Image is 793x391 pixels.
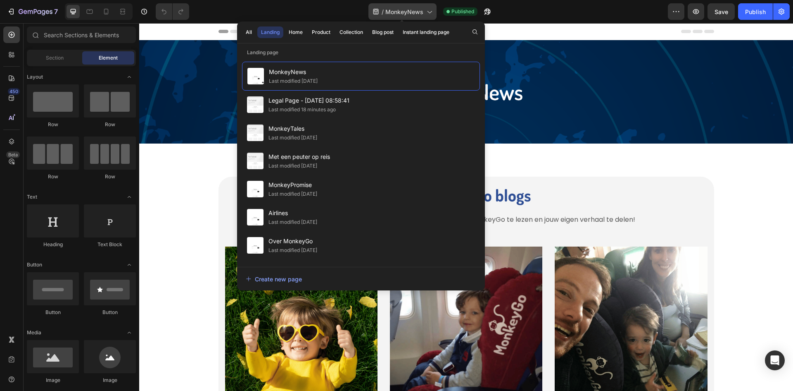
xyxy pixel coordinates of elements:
[268,246,317,254] div: Last modified [DATE]
[765,350,785,370] div: Open Intercom Messenger
[268,134,317,142] div: Last modified [DATE]
[268,190,317,198] div: Last modified [DATE]
[27,241,79,248] div: Heading
[6,151,20,158] div: Beta
[268,124,317,134] span: MonkeyTales
[84,241,136,248] div: Text Block
[123,190,136,204] span: Toggle open
[269,77,318,85] div: Last modified [DATE]
[237,48,485,57] p: Landing page
[261,29,280,36] div: Landing
[244,11,292,23] span: Duurzaamheid
[245,271,477,287] button: Create new page
[269,67,318,77] span: MonkeyNews
[246,29,252,36] div: All
[336,26,367,38] button: Collection
[84,309,136,316] div: Button
[738,3,773,20] button: Publish
[27,329,41,336] span: Media
[268,208,317,218] span: Airlines
[357,7,383,26] a: Shop
[268,180,317,190] span: MonkeyPromise
[361,11,379,23] span: Shop
[740,8,758,26] button: Accountmenu openen
[257,26,283,38] button: Landing
[84,121,136,128] div: Row
[206,7,240,26] a: Airlines
[340,29,363,36] div: Collection
[27,173,79,180] div: Row
[144,7,206,26] a: Over MonkeyGo
[399,26,453,38] button: Instant landing page
[98,7,144,26] a: Homepage
[54,7,58,17] p: 7
[27,309,79,316] div: Button
[99,54,118,62] span: Element
[139,23,793,391] iframe: Design area
[268,96,349,106] span: Legal Page - [DATE] 08:58:41
[246,275,302,283] div: Create new page
[382,7,384,16] span: /
[46,54,64,62] span: Section
[372,29,394,36] div: Blog post
[84,377,136,384] div: Image
[123,326,136,339] span: Toggle open
[27,121,79,128] div: Row
[708,3,735,20] button: Save
[300,11,353,23] span: MonkeyPromise
[268,236,317,246] span: Over MonkeyGo
[251,223,403,376] img: Alt Image
[27,193,37,201] span: Text
[242,26,256,38] button: All
[715,8,728,15] span: Save
[268,152,330,162] span: Met een peuter op reis
[84,173,136,180] div: Row
[368,26,397,38] button: Blog post
[8,88,20,95] div: 450
[3,3,62,20] button: 7
[745,7,766,16] div: Publish
[123,70,136,84] span: Toggle open
[27,26,136,43] input: Search Sections & Elements
[27,377,79,384] div: Image
[268,218,317,226] div: Last modified [DATE]
[240,7,296,26] a: Duurzaamheid
[27,73,43,81] span: Layout
[27,261,42,269] span: Button
[268,106,336,114] div: Last modified 18 minutes ago
[102,11,140,23] span: Homepage
[210,11,235,23] span: Airlines
[289,29,303,36] div: Home
[123,258,136,271] span: Toggle open
[148,11,202,23] span: Over MonkeyGo
[758,8,776,26] button: Winkelwagen openen Totaal aantal artikelen in winkelwagen: 0
[308,26,334,38] button: Product
[451,8,474,15] span: Published
[415,223,568,376] img: Alt Image
[312,29,330,36] div: Product
[268,162,317,170] div: Last modified [DATE]
[385,7,423,16] span: MonkeyNews
[156,3,189,20] div: Undo/Redo
[285,26,306,38] button: Home
[86,223,238,376] img: Alt Image
[296,7,357,26] a: MonkeyPromise
[403,29,449,36] div: Instant landing page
